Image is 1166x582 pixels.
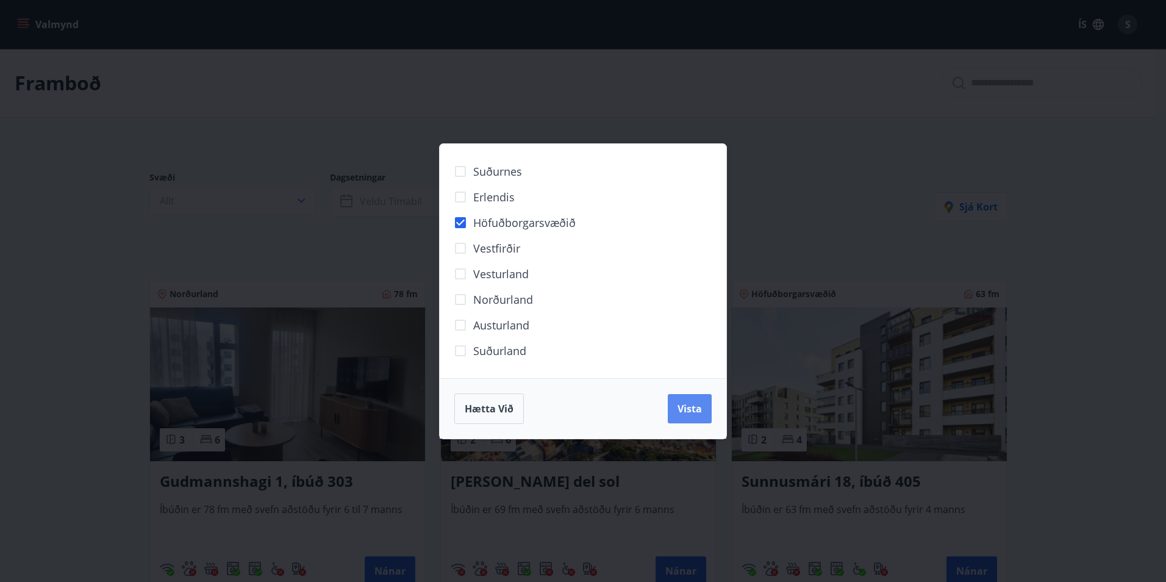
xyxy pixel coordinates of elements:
[678,402,702,415] span: Vista
[473,343,526,359] span: Suðurland
[473,292,533,307] span: Norðurland
[668,394,712,423] button: Vista
[473,189,515,205] span: Erlendis
[465,402,513,415] span: Hætta við
[473,266,529,282] span: Vesturland
[454,393,524,424] button: Hætta við
[473,317,529,333] span: Austurland
[473,215,576,231] span: Höfuðborgarsvæðið
[473,240,520,256] span: Vestfirðir
[473,163,522,179] span: Suðurnes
